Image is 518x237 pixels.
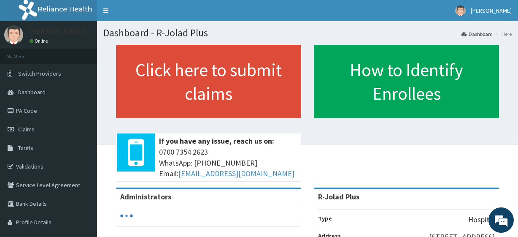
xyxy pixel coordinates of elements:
[18,70,61,77] span: Switch Providers
[159,147,297,179] span: 0700 7354 2623 WhatsApp: [PHONE_NUMBER] Email:
[178,169,294,178] a: [EMAIL_ADDRESS][DOMAIN_NAME]
[468,214,495,225] p: Hospital
[461,30,493,38] a: Dashboard
[103,27,512,38] h1: Dashboard - R-Jolad Plus
[116,45,301,118] a: Click here to submit claims
[159,136,274,146] b: If you have any issue, reach us on:
[120,192,171,202] b: Administrators
[318,192,359,202] strong: R-Jolad Plus
[318,215,332,222] b: Type
[30,38,50,44] a: Online
[18,144,33,152] span: Tariffs
[4,25,23,44] img: User Image
[30,27,85,35] p: [PERSON_NAME]
[120,210,133,222] svg: audio-loading
[494,30,512,38] li: Here
[314,45,499,118] a: How to Identify Enrollees
[18,125,35,133] span: Claims
[18,88,46,96] span: Dashboard
[455,5,466,16] img: User Image
[471,7,512,14] span: [PERSON_NAME]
